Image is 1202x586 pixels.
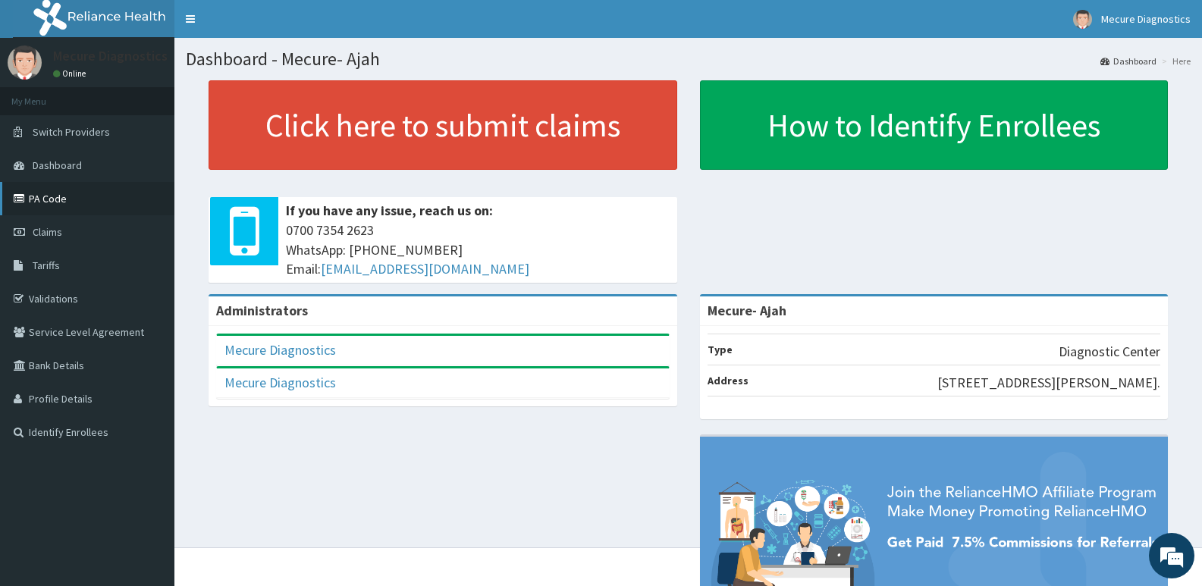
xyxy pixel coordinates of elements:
[937,373,1160,393] p: [STREET_ADDRESS][PERSON_NAME].
[33,125,110,139] span: Switch Providers
[33,259,60,272] span: Tariffs
[1100,55,1156,67] a: Dashboard
[708,302,786,319] strong: Mecure- Ajah
[186,49,1191,69] h1: Dashboard - Mecure- Ajah
[1073,10,1092,29] img: User Image
[53,68,89,79] a: Online
[286,221,670,279] span: 0700 7354 2623 WhatsApp: [PHONE_NUMBER] Email:
[53,49,168,63] p: Mecure Diagnostics
[708,343,733,356] b: Type
[708,374,749,387] b: Address
[33,225,62,239] span: Claims
[1059,342,1160,362] p: Diagnostic Center
[8,45,42,80] img: User Image
[321,260,529,277] a: [EMAIL_ADDRESS][DOMAIN_NAME]
[1158,55,1191,67] li: Here
[209,80,677,170] a: Click here to submit claims
[216,302,308,319] b: Administrators
[1101,12,1191,26] span: Mecure Diagnostics
[700,80,1169,170] a: How to Identify Enrollees
[286,202,493,219] b: If you have any issue, reach us on:
[224,374,336,391] a: Mecure Diagnostics
[224,341,336,359] a: Mecure Diagnostics
[33,158,82,172] span: Dashboard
